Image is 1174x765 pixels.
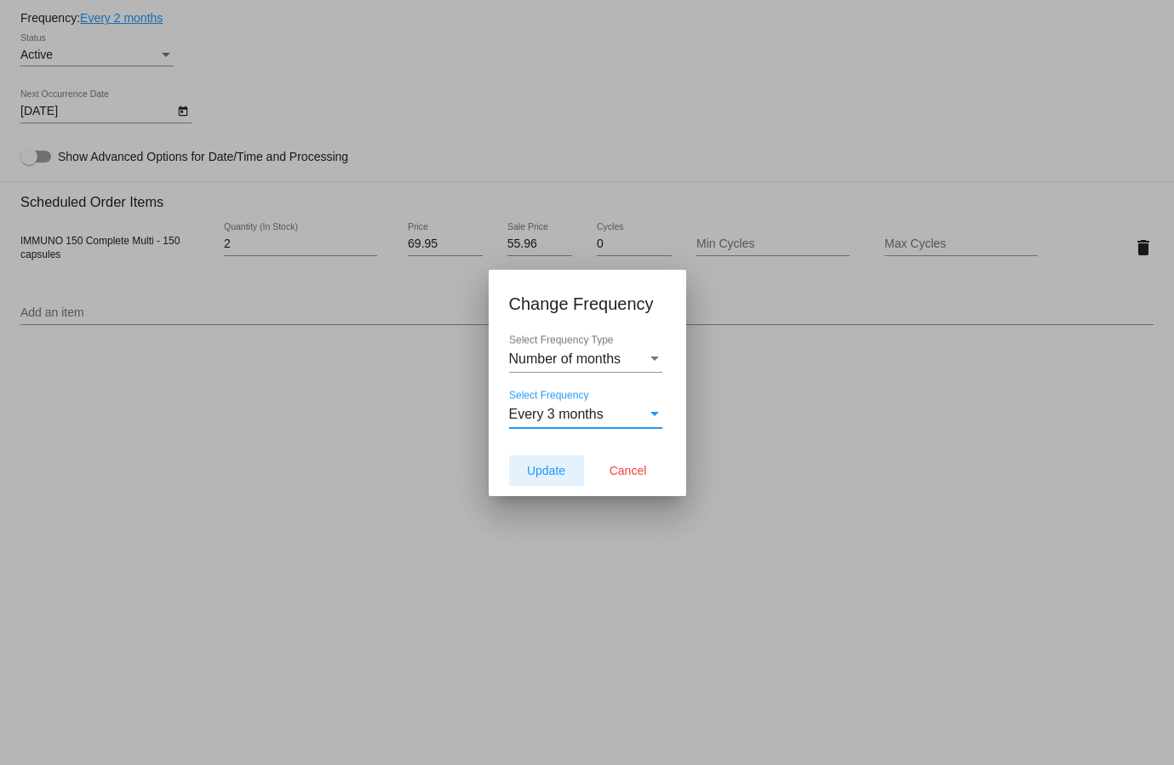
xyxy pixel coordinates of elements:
span: Every 3 months [509,407,604,421]
mat-select: Select Frequency Type [509,351,662,367]
span: Cancel [610,464,647,477]
mat-select: Select Frequency [509,407,662,422]
button: Cancel [591,455,666,486]
span: Update [527,464,565,477]
button: Update [509,455,584,486]
span: Number of months [509,351,621,366]
h1: Change Frequency [509,290,666,317]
